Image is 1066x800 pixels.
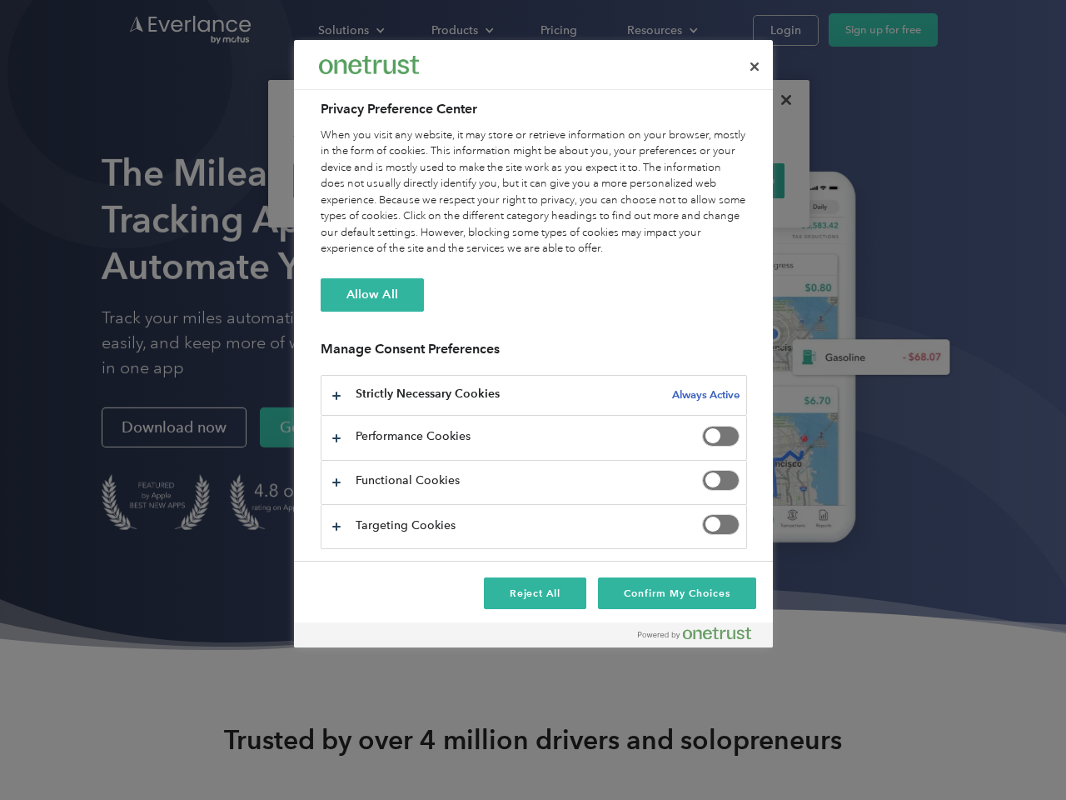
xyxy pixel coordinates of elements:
[319,48,419,82] div: Everlance
[598,577,755,609] button: Confirm My Choices
[319,56,419,73] img: Everlance
[321,278,424,312] button: Allow All
[321,99,747,119] h2: Privacy Preference Center
[638,627,751,640] img: Powered by OneTrust Opens in a new Tab
[321,341,747,367] h3: Manage Consent Preferences
[321,127,747,257] div: When you visit any website, it may store or retrieve information on your browser, mostly in the f...
[294,40,773,647] div: Privacy Preference Center
[638,627,765,647] a: Powered by OneTrust Opens in a new Tab
[484,577,587,609] button: Reject All
[736,48,773,85] button: Close
[294,40,773,647] div: Preference center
